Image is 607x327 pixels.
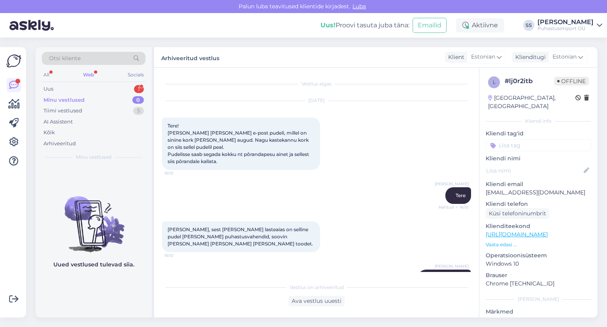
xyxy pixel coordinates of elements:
a: [PERSON_NAME]Puhastusimport OÜ [537,19,602,32]
span: Minu vestlused [76,154,111,161]
span: Vestlus on arhiveeritud [290,284,344,291]
input: Lisa nimi [486,166,582,175]
span: Tere [456,192,466,198]
div: Klienditugi [512,53,546,61]
p: Operatsioonisüsteem [486,251,591,260]
span: Luba [350,3,368,10]
div: Arhiveeritud [43,140,76,148]
div: Socials [126,70,145,80]
div: Proovi tasuta juba täna: [320,21,409,30]
div: SS [523,20,534,31]
span: Estonian [471,53,495,61]
p: Brauser [486,271,591,279]
img: Askly Logo [6,53,21,68]
div: Klient [445,53,464,61]
div: [PERSON_NAME] [537,19,594,25]
div: AI Assistent [43,118,73,126]
div: Kõik [43,129,55,137]
div: [GEOGRAPHIC_DATA], [GEOGRAPHIC_DATA] [488,94,575,110]
span: l [493,79,496,85]
div: Minu vestlused [43,96,85,104]
span: [PERSON_NAME] [435,181,469,187]
p: Klienditeekond [486,222,591,230]
button: Emailid [413,18,447,33]
p: Chrome [TECHNICAL_ID] [486,279,591,288]
span: Otsi kliente [49,54,81,63]
div: Tiimi vestlused [43,107,82,115]
div: Ava vestlus uuesti [288,296,345,306]
p: Windows 10 [486,260,591,268]
div: # lj0r2itb [505,76,554,86]
p: Vaata edasi ... [486,241,591,248]
span: Offline [554,77,589,86]
p: [EMAIL_ADDRESS][DOMAIN_NAME] [486,188,591,197]
label: Arhiveeritud vestlus [161,52,219,63]
div: [DATE] [162,97,471,104]
img: No chats [36,182,152,253]
div: Kliendi info [486,118,591,125]
span: [PERSON_NAME] [435,263,469,269]
span: [PERSON_NAME], sest [PERSON_NAME] lasteaias on selline pudel [PERSON_NAME] puhastusvahendid, soov... [168,226,313,247]
div: Web [81,70,96,80]
div: 1 [134,85,144,93]
a: [URL][DOMAIN_NAME] [486,231,548,238]
b: Uus! [320,21,336,29]
p: Uued vestlused tulevad siia. [53,260,134,269]
p: Kliendi telefon [486,200,591,208]
div: Puhastusimport OÜ [537,25,594,32]
span: Nähtud ✓ 16:10 [439,204,469,210]
span: 16:10 [164,170,194,176]
div: Vestlus algas [162,80,471,87]
div: 0 [132,96,144,104]
p: Kliendi tag'id [486,129,591,138]
div: Aktiivne [456,18,504,32]
p: Märkmed [486,308,591,316]
div: Uus [43,85,53,93]
span: Tere! [PERSON_NAME] [PERSON_NAME] e-post pudeli, millel on sinine kork [PERSON_NAME] augud. Nagu ... [168,123,310,164]
div: Küsi telefoninumbrit [486,208,549,219]
div: [PERSON_NAME] [486,296,591,303]
div: All [42,70,51,80]
div: 5 [133,107,144,115]
span: Estonian [552,53,577,61]
span: 16:10 [164,253,194,259]
p: Kliendi nimi [486,154,591,163]
p: Kliendi email [486,180,591,188]
input: Lisa tag [486,139,591,151]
